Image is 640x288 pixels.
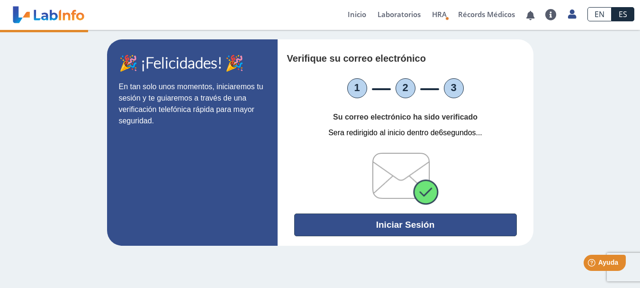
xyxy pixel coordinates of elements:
a: EN [587,7,612,21]
span: segundos... [443,129,482,137]
span: HRA [432,9,447,19]
img: verifiedEmail.png [372,153,439,205]
p: 6 [294,127,517,139]
li: 1 [347,78,367,98]
iframe: Help widget launcher [556,251,630,278]
li: 3 [444,78,464,98]
span: Sera redirigido al inicio dentro de [328,129,439,137]
li: 2 [396,78,415,98]
a: ES [612,7,634,21]
h4: Su correo electrónico ha sido verificado [294,112,517,121]
h1: 🎉 ¡Felicidades! 🎉 [119,54,266,72]
h4: Verifique su correo electrónico [287,53,470,64]
button: Iniciar Sesión [294,214,517,236]
p: En tan solo unos momentos, iniciaremos tu sesión y te guiaremos a través de una verificación tele... [119,81,266,127]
